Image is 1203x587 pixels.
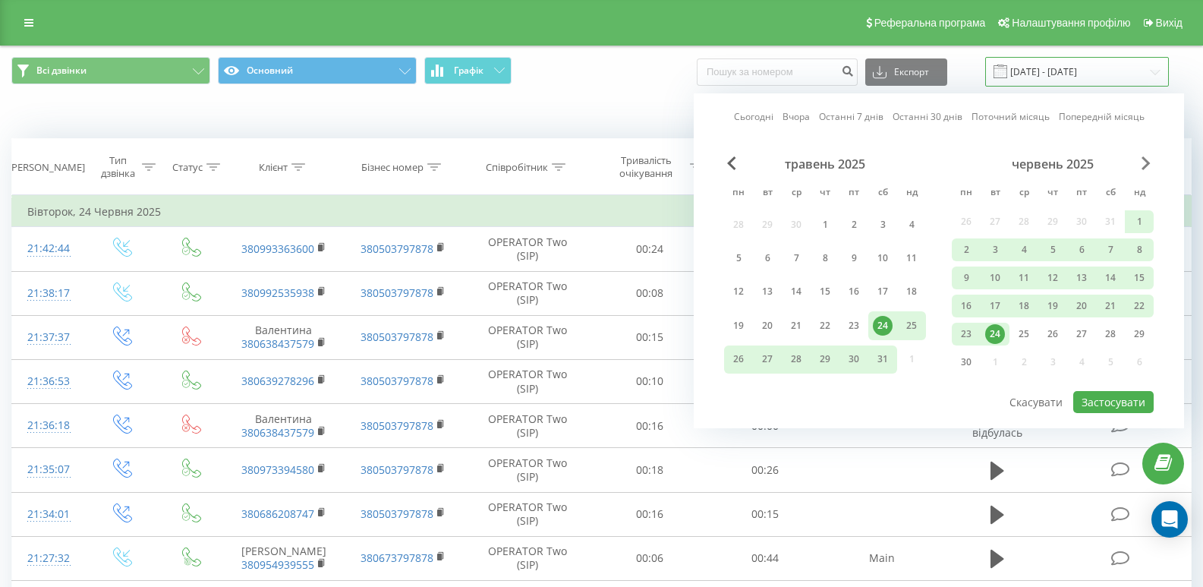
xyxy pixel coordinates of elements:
div: пт 9 трав 2025 р. [839,244,868,272]
div: вт 3 черв 2025 р. [981,238,1009,261]
div: чт 26 черв 2025 р. [1038,323,1067,346]
a: Вчора [783,109,810,124]
div: вт 27 трав 2025 р. [753,346,782,374]
div: 11 [902,248,921,268]
a: 380638437579 [241,336,314,351]
button: Всі дзвінки [11,57,210,84]
td: Валентина [224,315,344,359]
div: ср 25 черв 2025 р. [1009,323,1038,346]
div: 18 [902,282,921,301]
span: Розмова не відбулась [968,412,1027,440]
div: 20 [757,316,777,336]
abbr: четвер [814,182,836,205]
span: Вихід [1156,17,1183,29]
span: Всі дзвінки [36,65,87,77]
div: пт 30 трав 2025 р. [839,346,868,374]
div: 13 [757,282,777,301]
div: 30 [844,349,864,369]
div: Бізнес номер [361,161,424,174]
div: пт 6 черв 2025 р. [1067,238,1096,261]
td: 00:15 [592,315,707,359]
div: пн 12 трав 2025 р. [724,278,753,306]
div: 6 [757,248,777,268]
button: Скасувати [1001,391,1071,413]
a: Попередній місяць [1059,109,1145,124]
a: 380503797878 [361,507,433,521]
a: 380503797878 [361,330,433,344]
abbr: середа [1012,182,1035,205]
a: 380992535938 [241,286,314,300]
div: 27 [1072,324,1091,344]
div: 9 [844,248,864,268]
td: OPERATOR Two (SIP) [463,315,592,359]
div: 15 [815,282,835,301]
div: 2 [844,215,864,235]
a: 380638437579 [241,425,314,440]
div: ср 11 черв 2025 р. [1009,267,1038,289]
abbr: понеділок [727,182,750,205]
td: OPERATOR Two (SIP) [463,359,592,403]
div: 24 [985,324,1005,344]
td: OPERATOR Two (SIP) [463,404,592,448]
a: 380503797878 [361,374,433,388]
td: Main [822,536,942,580]
button: Застосувати [1073,391,1154,413]
div: 29 [815,349,835,369]
div: сб 3 трав 2025 р. [868,210,897,238]
div: сб 14 черв 2025 р. [1096,267,1125,289]
div: вт 20 трав 2025 р. [753,311,782,339]
td: 00:16 [592,492,707,536]
div: чт 5 черв 2025 р. [1038,238,1067,261]
div: Співробітник [486,161,548,174]
span: Графік [454,65,483,76]
div: чт 1 трав 2025 р. [811,210,839,238]
td: Валентина [224,404,344,448]
div: ср 28 трав 2025 р. [782,346,811,374]
div: 5 [729,248,748,268]
div: Клієнт [259,161,288,174]
div: вт 17 черв 2025 р. [981,295,1009,317]
div: 14 [786,282,806,301]
abbr: п’ятниця [1070,182,1093,205]
div: 16 [844,282,864,301]
a: Останні 30 днів [893,109,962,124]
span: Previous Month [727,156,736,170]
div: сб 28 черв 2025 р. [1096,323,1125,346]
td: OPERATOR Two (SIP) [463,492,592,536]
div: нд 25 трав 2025 р. [897,311,926,339]
div: 8 [815,248,835,268]
div: нд 18 трав 2025 р. [897,278,926,306]
div: 2 [956,240,976,260]
div: Статус [172,161,203,174]
div: 13 [1072,268,1091,288]
div: [PERSON_NAME] [8,161,85,174]
td: OPERATOR Two (SIP) [463,227,592,271]
td: Вівторок, 24 Червня 2025 [12,197,1192,227]
div: червень 2025 [952,156,1154,172]
div: вт 6 трав 2025 р. [753,244,782,272]
div: 26 [1043,324,1063,344]
abbr: середа [785,182,808,205]
a: 380973394580 [241,462,314,477]
a: 380954939555 [241,557,314,572]
td: 00:24 [592,227,707,271]
div: 21:34:01 [27,500,71,529]
div: 1 [815,215,835,235]
td: OPERATOR Two (SIP) [463,536,592,580]
div: пн 26 трав 2025 р. [724,346,753,374]
td: 00:10 [592,359,707,403]
div: 21:36:18 [27,411,71,440]
input: Пошук за номером [697,58,858,86]
div: 16 [956,296,976,316]
a: 380503797878 [361,241,433,256]
a: 380686208747 [241,507,314,521]
div: вт 10 черв 2025 р. [981,267,1009,289]
div: 4 [1014,240,1034,260]
div: 21:27:32 [27,544,71,573]
div: 21 [1101,296,1120,316]
div: 21:36:53 [27,367,71,396]
div: ср 7 трав 2025 р. [782,244,811,272]
div: 22 [815,316,835,336]
div: сб 7 черв 2025 р. [1096,238,1125,261]
div: пт 2 трав 2025 р. [839,210,868,238]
